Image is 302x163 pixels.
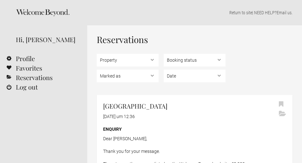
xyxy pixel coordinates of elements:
select: , [164,70,226,82]
div: Hi, [PERSON_NAME] [16,35,78,44]
h2: [GEOGRAPHIC_DATA] [103,101,286,111]
flynt-date-display: [DATE] um 12:36 [103,114,135,119]
select: , , [164,54,226,66]
div: Enquiry [103,126,286,132]
p: | NEED HELP? . [97,9,292,16]
button: Bookmark [277,100,285,109]
a: Email us [277,10,292,15]
button: Archive [277,109,288,119]
select: , , , [97,70,159,82]
a: Return to site [229,10,252,15]
h1: Reservations [97,35,292,44]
